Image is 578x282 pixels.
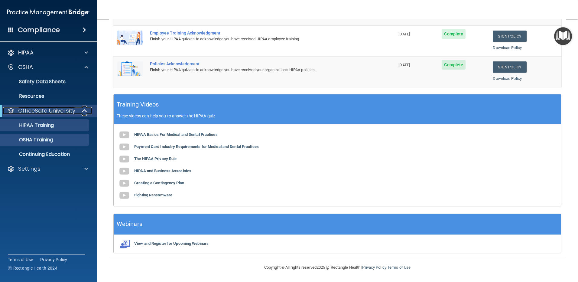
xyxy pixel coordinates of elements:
p: Settings [18,165,41,172]
img: gray_youtube_icon.38fcd6cc.png [118,141,130,153]
div: Copyright © All rights reserved 2025 @ Rectangle Health | | [227,258,448,277]
b: View and Register for Upcoming Webinars [134,241,209,246]
p: These videos can help you to answer the HIPAA quiz [117,113,558,118]
span: Complete [442,60,466,70]
button: Open Resource Center [554,27,572,45]
a: Download Policy [493,76,522,81]
h5: Training Videos [117,99,159,110]
a: Terms of Use [8,257,33,263]
p: Continuing Education [4,151,86,157]
a: OSHA [7,64,88,71]
b: Fighting Ransomware [134,193,172,197]
img: gray_youtube_icon.38fcd6cc.png [118,129,130,141]
img: gray_youtube_icon.38fcd6cc.png [118,177,130,189]
a: HIPAA [7,49,88,56]
a: Sign Policy [493,31,526,42]
a: Privacy Policy [362,265,386,270]
a: OfficeSafe University [7,107,88,114]
a: Privacy Policy [40,257,67,263]
p: OSHA [18,64,33,71]
h4: Compliance [18,26,60,34]
div: Employee Training Acknowledgment [150,31,365,35]
a: Download Policy [493,45,522,50]
b: Creating a Contingency Plan [134,181,184,185]
a: Sign Policy [493,61,526,73]
div: Finish your HIPAA quizzes to acknowledge you have received HIPAA employee training. [150,35,365,43]
span: Complete [442,29,466,39]
img: webinarIcon.c7ebbf15.png [118,239,130,248]
span: [DATE] [398,32,410,36]
p: Resources [4,93,86,99]
p: Safety Data Sheets [4,79,86,85]
b: HIPAA Basics For Medical and Dental Practices [134,132,218,137]
div: Policies Acknowledgment [150,61,365,66]
p: HIPAA [18,49,34,56]
span: [DATE] [398,63,410,67]
p: OSHA Training [4,137,53,143]
b: HIPAA and Business Associates [134,169,191,173]
span: Ⓒ Rectangle Health 2024 [8,265,57,271]
p: HIPAA Training [4,122,54,128]
div: Finish your HIPAA quizzes to acknowledge you have received your organization’s HIPAA policies. [150,66,365,74]
p: OfficeSafe University [18,107,75,114]
img: gray_youtube_icon.38fcd6cc.png [118,153,130,165]
a: Settings [7,165,88,172]
img: PMB logo [7,6,89,18]
img: gray_youtube_icon.38fcd6cc.png [118,189,130,202]
a: Terms of Use [387,265,411,270]
b: Payment Card Industry Requirements for Medical and Dental Practices [134,144,259,149]
h5: Webinars [117,219,142,229]
img: gray_youtube_icon.38fcd6cc.png [118,165,130,177]
b: The HIPAA Privacy Rule [134,156,177,161]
